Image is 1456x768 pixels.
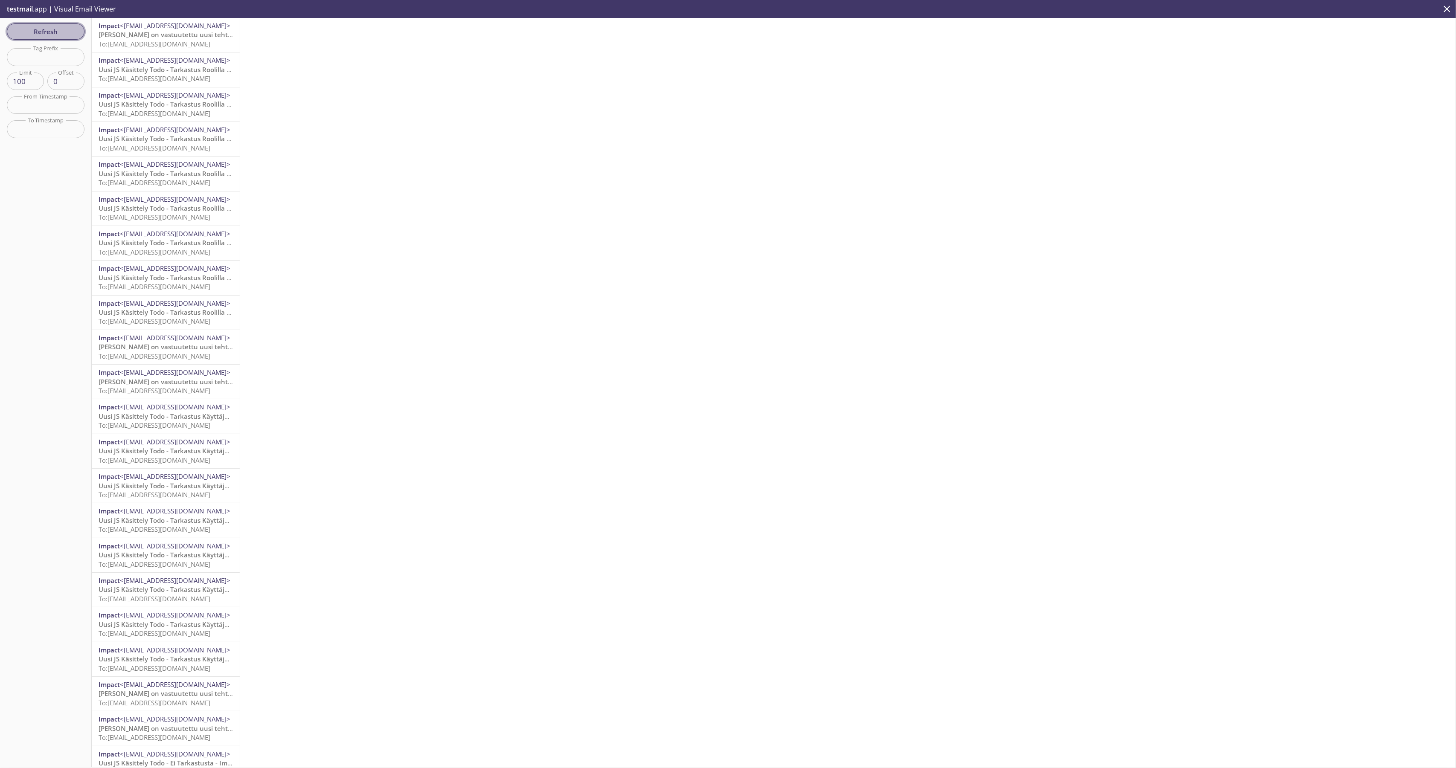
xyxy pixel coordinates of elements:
[99,160,120,168] span: Impact
[99,655,262,663] span: Uusi JS Käsittely Todo - Tarkastus Käyttäjällä - Impact
[99,576,120,585] span: Impact
[99,264,120,272] span: Impact
[99,472,120,481] span: Impact
[99,759,241,767] span: Uusi JS Käsittely Todo - Ei Tarkastusta - Impact
[99,438,120,446] span: Impact
[99,680,120,689] span: Impact
[120,160,230,168] span: <[EMAIL_ADDRESS][DOMAIN_NAME]>
[92,642,240,676] div: Impact<[EMAIL_ADDRESS][DOMAIN_NAME]>Uusi JS Käsittely Todo - Tarkastus Käyttäjällä - ImpactTo:[EM...
[120,56,230,64] span: <[EMAIL_ADDRESS][DOMAIN_NAME]>
[99,689,282,698] span: [PERSON_NAME] on vastuutettu uusi tehtävä - Kiwa Impact
[92,18,240,52] div: Impact<[EMAIL_ADDRESS][DOMAIN_NAME]>[PERSON_NAME] on vastuutettu uusi tehtävä tarkastettavaksi - ...
[99,352,210,360] span: To: [EMAIL_ADDRESS][DOMAIN_NAME]
[92,538,240,572] div: Impact<[EMAIL_ADDRESS][DOMAIN_NAME]>Uusi JS Käsittely Todo - Tarkastus Käyttäjällä - ImpactTo:[EM...
[92,191,240,226] div: Impact<[EMAIL_ADDRESS][DOMAIN_NAME]>Uusi JS Käsittely Todo - Tarkastus Roolilla - ImpactTo:[EMAIL...
[120,646,230,654] span: <[EMAIL_ADDRESS][DOMAIN_NAME]>
[120,125,230,134] span: <[EMAIL_ADDRESS][DOMAIN_NAME]>
[99,456,210,464] span: To: [EMAIL_ADDRESS][DOMAIN_NAME]
[99,169,252,178] span: Uusi JS Käsittely Todo - Tarkastus Roolilla - Impact
[99,308,252,316] span: Uusi JS Käsittely Todo - Tarkastus Roolilla - Impact
[120,472,230,481] span: <[EMAIL_ADDRESS][DOMAIN_NAME]>
[99,342,282,351] span: [PERSON_NAME] on vastuutettu uusi tehtävä - Kiwa Impact
[99,594,210,603] span: To: [EMAIL_ADDRESS][DOMAIN_NAME]
[99,333,120,342] span: Impact
[99,525,210,533] span: To: [EMAIL_ADDRESS][DOMAIN_NAME]
[99,560,210,568] span: To: [EMAIL_ADDRESS][DOMAIN_NAME]
[120,368,230,377] span: <[EMAIL_ADDRESS][DOMAIN_NAME]>
[99,125,120,134] span: Impact
[92,503,240,537] div: Impact<[EMAIL_ADDRESS][DOMAIN_NAME]>Uusi JS Käsittely Todo - Tarkastus Käyttäjällä - ImpactTo:[EM...
[120,195,230,203] span: <[EMAIL_ADDRESS][DOMAIN_NAME]>
[99,724,282,733] span: [PERSON_NAME] on vastuutettu uusi tehtävä - Kiwa Impact
[99,65,252,74] span: Uusi JS Käsittely Todo - Tarkastus Roolilla - Impact
[99,585,262,594] span: Uusi JS Käsittely Todo - Tarkastus Käyttäjällä - Impact
[99,386,210,395] span: To: [EMAIL_ADDRESS][DOMAIN_NAME]
[99,620,262,629] span: Uusi JS Käsittely Todo - Tarkastus Käyttäjällä - Impact
[99,40,210,48] span: To: [EMAIL_ADDRESS][DOMAIN_NAME]
[92,365,240,399] div: Impact<[EMAIL_ADDRESS][DOMAIN_NAME]>[PERSON_NAME] on vastuutettu uusi tehtävä tarkastettavaksi - ...
[99,229,120,238] span: Impact
[92,573,240,607] div: Impact<[EMAIL_ADDRESS][DOMAIN_NAME]>Uusi JS Käsittely Todo - Tarkastus Käyttäjällä - ImpactTo:[EM...
[99,446,262,455] span: Uusi JS Käsittely Todo - Tarkastus Käyttäjällä - Impact
[120,264,230,272] span: <[EMAIL_ADDRESS][DOMAIN_NAME]>
[92,261,240,295] div: Impact<[EMAIL_ADDRESS][DOMAIN_NAME]>Uusi JS Käsittely Todo - Tarkastus Roolilla - ImpactTo:[EMAIL...
[120,715,230,723] span: <[EMAIL_ADDRESS][DOMAIN_NAME]>
[99,368,120,377] span: Impact
[99,542,120,550] span: Impact
[99,56,120,64] span: Impact
[14,26,78,37] span: Refresh
[99,698,210,707] span: To: [EMAIL_ADDRESS][DOMAIN_NAME]
[120,299,230,307] span: <[EMAIL_ADDRESS][DOMAIN_NAME]>
[99,134,252,143] span: Uusi JS Käsittely Todo - Tarkastus Roolilla - Impact
[92,87,240,122] div: Impact<[EMAIL_ADDRESS][DOMAIN_NAME]>Uusi JS Käsittely Todo - Tarkastus Roolilla - ImpactTo:[EMAIL...
[99,715,120,723] span: Impact
[99,100,252,108] span: Uusi JS Käsittely Todo - Tarkastus Roolilla - Impact
[92,122,240,156] div: Impact<[EMAIL_ADDRESS][DOMAIN_NAME]>Uusi JS Käsittely Todo - Tarkastus Roolilla - ImpactTo:[EMAIL...
[99,481,262,490] span: Uusi JS Käsittely Todo - Tarkastus Käyttäjällä - Impact
[99,421,210,429] span: To: [EMAIL_ADDRESS][DOMAIN_NAME]
[92,677,240,711] div: Impact<[EMAIL_ADDRESS][DOMAIN_NAME]>[PERSON_NAME] on vastuutettu uusi tehtävä - Kiwa ImpactTo:[EM...
[92,434,240,468] div: Impact<[EMAIL_ADDRESS][DOMAIN_NAME]>Uusi JS Käsittely Todo - Tarkastus Käyttäjällä - ImpactTo:[EM...
[99,507,120,515] span: Impact
[99,646,120,654] span: Impact
[99,195,120,203] span: Impact
[99,273,252,282] span: Uusi JS Käsittely Todo - Tarkastus Roolilla - Impact
[99,74,210,83] span: To: [EMAIL_ADDRESS][DOMAIN_NAME]
[120,438,230,446] span: <[EMAIL_ADDRESS][DOMAIN_NAME]>
[92,226,240,260] div: Impact<[EMAIL_ADDRESS][DOMAIN_NAME]>Uusi JS Käsittely Todo - Tarkastus Roolilla - ImpactTo:[EMAIL...
[99,664,210,672] span: To: [EMAIL_ADDRESS][DOMAIN_NAME]
[99,30,335,39] span: [PERSON_NAME] on vastuutettu uusi tehtävä tarkastettavaksi - Kiwa Impact
[120,750,230,758] span: <[EMAIL_ADDRESS][DOMAIN_NAME]>
[99,213,210,221] span: To: [EMAIL_ADDRESS][DOMAIN_NAME]
[120,91,230,99] span: <[EMAIL_ADDRESS][DOMAIN_NAME]>
[120,611,230,619] span: <[EMAIL_ADDRESS][DOMAIN_NAME]>
[99,412,262,420] span: Uusi JS Käsittely Todo - Tarkastus Käyttäjällä - Impact
[99,299,120,307] span: Impact
[120,21,230,30] span: <[EMAIL_ADDRESS][DOMAIN_NAME]>
[92,469,240,503] div: Impact<[EMAIL_ADDRESS][DOMAIN_NAME]>Uusi JS Käsittely Todo - Tarkastus Käyttäjällä - ImpactTo:[EM...
[92,399,240,433] div: Impact<[EMAIL_ADDRESS][DOMAIN_NAME]>Uusi JS Käsittely Todo - Tarkastus Käyttäjällä - ImpactTo:[EM...
[120,333,230,342] span: <[EMAIL_ADDRESS][DOMAIN_NAME]>
[99,109,210,118] span: To: [EMAIL_ADDRESS][DOMAIN_NAME]
[92,156,240,191] div: Impact<[EMAIL_ADDRESS][DOMAIN_NAME]>Uusi JS Käsittely Todo - Tarkastus Roolilla - ImpactTo:[EMAIL...
[99,21,120,30] span: Impact
[7,4,33,14] span: testmail
[99,317,210,325] span: To: [EMAIL_ADDRESS][DOMAIN_NAME]
[92,296,240,330] div: Impact<[EMAIL_ADDRESS][DOMAIN_NAME]>Uusi JS Käsittely Todo - Tarkastus Roolilla - ImpactTo:[EMAIL...
[92,607,240,641] div: Impact<[EMAIL_ADDRESS][DOMAIN_NAME]>Uusi JS Käsittely Todo - Tarkastus Käyttäjällä - ImpactTo:[EM...
[99,204,252,212] span: Uusi JS Käsittely Todo - Tarkastus Roolilla - Impact
[120,229,230,238] span: <[EMAIL_ADDRESS][DOMAIN_NAME]>
[92,711,240,745] div: Impact<[EMAIL_ADDRESS][DOMAIN_NAME]>[PERSON_NAME] on vastuutettu uusi tehtävä - Kiwa ImpactTo:[EM...
[120,576,230,585] span: <[EMAIL_ADDRESS][DOMAIN_NAME]>
[99,611,120,619] span: Impact
[7,23,84,40] button: Refresh
[99,516,262,525] span: Uusi JS Käsittely Todo - Tarkastus Käyttäjällä - Impact
[99,377,335,386] span: [PERSON_NAME] on vastuutettu uusi tehtävä tarkastettavaksi - Kiwa Impact
[99,403,120,411] span: Impact
[99,629,210,638] span: To: [EMAIL_ADDRESS][DOMAIN_NAME]
[120,507,230,515] span: <[EMAIL_ADDRESS][DOMAIN_NAME]>
[120,680,230,689] span: <[EMAIL_ADDRESS][DOMAIN_NAME]>
[120,542,230,550] span: <[EMAIL_ADDRESS][DOMAIN_NAME]>
[99,178,210,187] span: To: [EMAIL_ADDRESS][DOMAIN_NAME]
[99,91,120,99] span: Impact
